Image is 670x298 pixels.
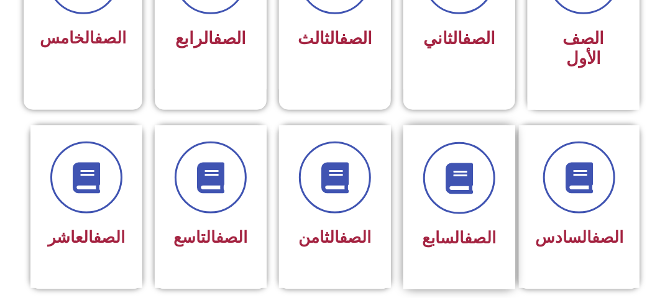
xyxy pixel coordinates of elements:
span: الثاني [423,29,495,48]
a: الصف [340,228,372,246]
span: الصف الأول [563,29,605,68]
span: الرابع [175,29,246,48]
span: الثالث [298,29,372,48]
span: السادس [535,228,623,246]
span: العاشر [48,228,125,246]
a: الصف [94,29,126,47]
a: الصف [465,228,497,247]
a: الصف [216,228,248,246]
span: الخامس [40,29,126,47]
a: الصف [213,29,246,48]
span: التاسع [174,228,248,246]
a: الصف [339,29,372,48]
a: الصف [462,29,495,48]
a: الصف [93,228,125,246]
span: السابع [423,228,497,247]
span: الثامن [299,228,372,246]
a: الصف [592,228,623,246]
